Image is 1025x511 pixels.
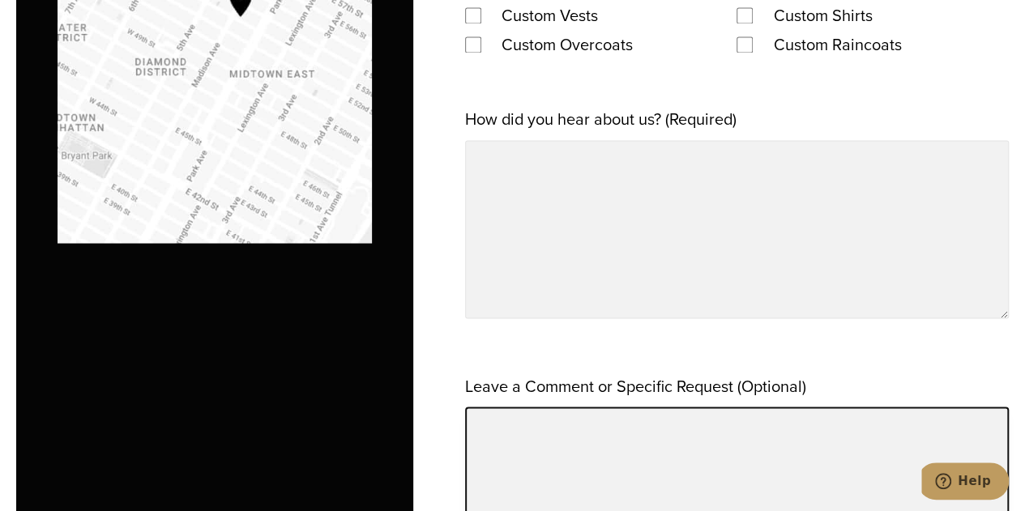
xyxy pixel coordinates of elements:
label: Custom Overcoats [485,30,649,59]
label: Custom Raincoats [757,30,917,59]
label: Custom Shirts [757,1,888,30]
label: How did you hear about us? (Required) [465,104,737,134]
iframe: Opens a widget where you can chat to one of our agents [921,462,1009,503]
label: Leave a Comment or Specific Request (Optional) [465,371,806,400]
label: Custom Vests [485,1,614,30]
